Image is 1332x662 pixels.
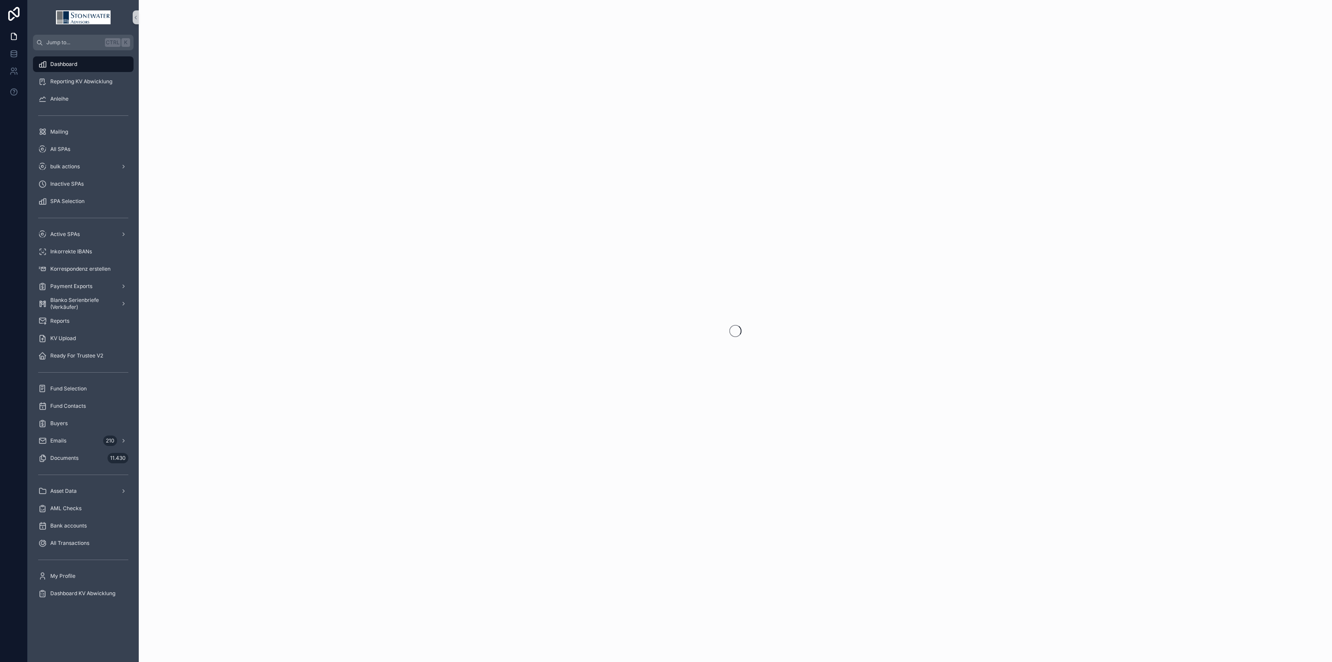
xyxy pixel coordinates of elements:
[33,279,134,294] a: Payment Exports
[50,505,82,512] span: AML Checks
[50,78,112,85] span: Reporting KV Abwicklung
[56,10,111,24] img: App logo
[50,488,77,495] span: Asset Data
[33,261,134,277] a: Korrespondenz erstellen
[50,455,78,462] span: Documents
[33,141,134,157] a: All SPAs
[50,590,115,597] span: Dashboard KV Abwicklung
[33,398,134,414] a: Fund Contacts
[103,436,117,446] div: 210
[33,226,134,242] a: Active SPAs
[33,296,134,311] a: Blanko Serienbriefe (Verkäufer)
[33,244,134,259] a: Inkorrekte IBANs
[50,231,80,238] span: Active SPAs
[50,180,84,187] span: Inactive SPAs
[122,39,129,46] span: K
[33,501,134,516] a: AML Checks
[33,433,134,449] a: Emails210
[33,381,134,397] a: Fund Selection
[50,283,92,290] span: Payment Exports
[50,403,86,410] span: Fund Contacts
[33,124,134,140] a: Mailing
[50,265,111,272] span: Korrespondenz erstellen
[50,437,66,444] span: Emails
[33,313,134,329] a: Reports
[33,416,134,431] a: Buyers
[33,518,134,534] a: Bank accounts
[50,318,69,324] span: Reports
[33,568,134,584] a: My Profile
[50,335,76,342] span: KV Upload
[50,198,85,205] span: SPA Selection
[33,74,134,89] a: Reporting KV Abwicklung
[33,91,134,107] a: Anleihe
[50,352,103,359] span: Ready For Trustee V2
[50,61,77,68] span: Dashboard
[28,50,139,613] div: scrollable content
[50,522,87,529] span: Bank accounts
[33,348,134,364] a: Ready For Trustee V2
[33,193,134,209] a: SPA Selection
[33,35,134,50] button: Jump to...CtrlK
[50,540,89,547] span: All Transactions
[33,159,134,174] a: bulk actions
[105,38,121,47] span: Ctrl
[33,450,134,466] a: Documents11.430
[50,420,68,427] span: Buyers
[50,297,114,311] span: Blanko Serienbriefe (Verkäufer)
[50,163,80,170] span: bulk actions
[50,248,92,255] span: Inkorrekte IBANs
[108,453,128,463] div: 11.430
[33,176,134,192] a: Inactive SPAs
[33,586,134,601] a: Dashboard KV Abwicklung
[50,95,69,102] span: Anleihe
[33,483,134,499] a: Asset Data
[33,56,134,72] a: Dashboard
[50,146,70,153] span: All SPAs
[50,128,68,135] span: Mailing
[50,385,87,392] span: Fund Selection
[46,39,101,46] span: Jump to...
[33,535,134,551] a: All Transactions
[33,331,134,346] a: KV Upload
[50,573,75,580] span: My Profile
